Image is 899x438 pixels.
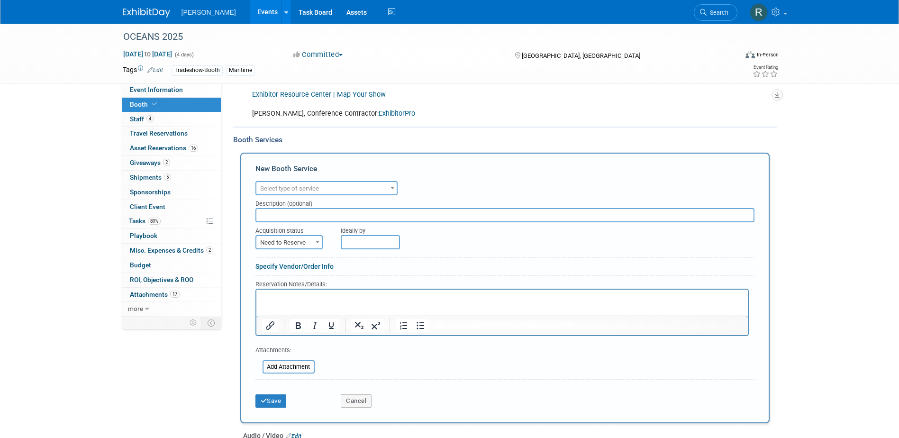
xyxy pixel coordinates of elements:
img: ExhibitDay [123,8,170,18]
span: to [143,50,152,58]
span: Travel Reservations [130,129,188,137]
button: Italic [307,319,323,332]
span: 2 [163,159,170,166]
span: Sponsorships [130,188,171,196]
span: Staff [130,115,154,123]
span: 4 [146,115,154,122]
span: 17 [170,291,180,298]
span: [DATE] [DATE] [123,50,173,58]
span: Need to Reserve [255,235,323,249]
span: Client Event [130,203,165,210]
span: Need to Reserve [256,236,322,249]
span: 5 [164,173,171,181]
button: Subscript [351,319,367,332]
span: Tasks [129,217,161,225]
div: Event Rating [753,65,778,70]
a: Budget [122,258,221,273]
span: more [128,305,143,312]
a: Specify Vendor/Order Info [255,263,334,270]
span: Misc. Expenses & Credits [130,246,213,254]
button: Save [255,394,287,408]
span: Attachments [130,291,180,298]
a: Sponsorships [122,185,221,200]
span: Select type of service [260,185,319,192]
span: Playbook [130,232,157,239]
span: Asset Reservations [130,144,198,152]
span: Booth [130,100,159,108]
td: Tags [123,65,163,76]
td: Personalize Event Tab Strip [185,317,202,329]
a: ExhibitorPro [379,109,415,118]
a: Attachments17 [122,288,221,302]
a: Tasks89% [122,214,221,228]
div: Event Format [681,49,779,64]
span: (4 days) [174,52,194,58]
div: Tradeshow-Booth [172,65,223,75]
a: more [122,302,221,316]
span: Event Information [130,86,183,93]
img: Format-Inperson.png [745,51,755,58]
div: In-Person [756,51,779,58]
div: OCEANS 2025 [120,28,723,46]
a: ROI, Objectives & ROO [122,273,221,287]
span: Budget [130,261,151,269]
a: Search [694,4,737,21]
td: Toggle Event Tabs [201,317,221,329]
a: Playbook [122,229,221,243]
span: 16 [189,145,198,152]
button: Bold [290,319,306,332]
button: Superscript [368,319,384,332]
div: Reservation Notes/Details: [255,279,749,289]
a: Asset Reservations16 [122,141,221,155]
span: 2 [206,246,213,254]
div: New Booth Service [255,164,754,179]
button: Numbered list [396,319,412,332]
a: Booth [122,98,221,112]
div: Acquisition status [255,222,327,235]
span: Shipments [130,173,171,181]
button: Committed [290,50,346,60]
button: Insert/edit link [262,319,278,332]
a: Edit [147,67,163,73]
div: Attachments: [255,346,315,357]
div: Maritime [226,65,255,75]
span: ROI, Objectives & ROO [130,276,193,283]
span: Search [707,9,728,16]
span: 89% [148,218,161,225]
a: Misc. Expenses & Credits2 [122,244,221,258]
i: Booth reservation complete [152,101,157,107]
div: Booth Services [233,135,777,145]
a: Shipments5 [122,171,221,185]
a: Travel Reservations [122,127,221,141]
a: Event Information [122,83,221,97]
a: Staff4 [122,112,221,127]
a: Exhibitor Resource Center | Map Your Show [252,91,386,99]
span: [GEOGRAPHIC_DATA], [GEOGRAPHIC_DATA] [522,52,640,59]
button: Underline [323,319,339,332]
a: Giveaways2 [122,156,221,170]
a: Client Event [122,200,221,214]
img: Rebecca Deis [750,3,768,21]
div: Description (optional) [255,195,754,208]
button: Cancel [341,394,372,408]
button: Bullet list [412,319,428,332]
span: [PERSON_NAME] [182,9,236,16]
span: Giveaways [130,159,170,166]
iframe: Rich Text Area [256,290,748,316]
div: Ideally by [341,222,711,235]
